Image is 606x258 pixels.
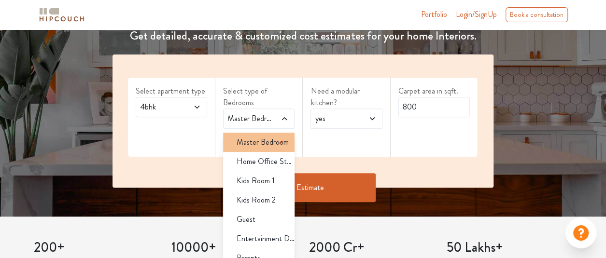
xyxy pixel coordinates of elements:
label: Need a modular kitchen? [310,85,382,109]
span: Login/SignUp [456,9,497,20]
span: Home Office Study [237,156,295,167]
span: Kids Room 2 [237,194,276,206]
div: Book a consultation [506,7,568,22]
h3: 10000+ [171,240,297,256]
input: Enter area sqft [398,97,470,117]
a: Portfolio [421,9,447,20]
span: Master Bedroom [225,113,273,124]
h3: 2000 Cr+ [309,240,435,256]
img: logo-horizontal.svg [38,6,86,23]
div: select 3 more room(s) [223,129,295,149]
button: Get Estimate [231,173,376,202]
span: Kids Room 1 [237,175,275,187]
span: 4bhk [138,101,185,113]
span: logo-horizontal.svg [38,4,86,26]
span: yes [313,113,360,124]
span: Entertainment Den [237,233,295,244]
label: Select type of Bedrooms [223,85,295,109]
label: Carpet area in sqft. [398,85,470,97]
h4: Get detailed, accurate & customized cost estimates for your home Interiors. [107,29,499,43]
span: Guest [237,214,255,225]
h3: 200+ [34,240,160,256]
span: Master Bedroom [237,136,289,148]
label: Select apartment type [136,85,207,97]
h3: 50 Lakhs+ [447,240,573,256]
